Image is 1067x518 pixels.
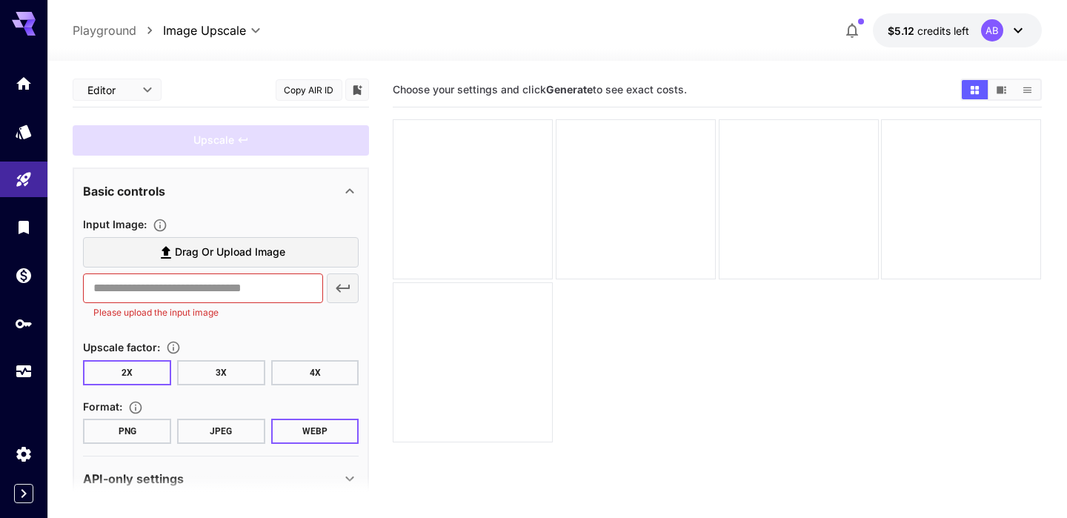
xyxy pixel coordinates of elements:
p: Basic controls [83,182,165,200]
span: Choose your settings and click to see exact costs. [393,83,687,96]
div: API Keys [15,314,33,333]
button: Specifies the input image to be processed. [147,218,173,233]
button: JPEG [177,419,265,444]
span: Drag or upload image [175,243,285,262]
div: Show images in grid viewShow images in video viewShow images in list view [960,79,1042,101]
button: Show images in video view [988,80,1014,99]
div: Usage [15,362,33,381]
span: Input Image : [83,218,147,230]
div: Models [15,122,33,141]
button: Choose the level of upscaling to be performed on the image. [160,340,187,355]
button: PNG [83,419,171,444]
a: Playground [73,21,136,39]
div: AB [981,19,1003,41]
button: Copy AIR ID [276,79,342,101]
label: Drag or upload image [83,237,359,268]
button: 4X [271,360,359,385]
div: API-only settings [83,461,359,497]
div: Home [15,74,33,93]
button: Choose the file format for the output image. [122,400,149,415]
button: 2X [83,360,171,385]
button: Expand sidebar [14,484,33,503]
div: Library [15,218,33,236]
div: Wallet [15,266,33,285]
div: Settings [15,445,33,463]
span: Image Upscale [163,21,246,39]
div: Playground [15,170,33,189]
button: Show images in grid view [962,80,988,99]
button: Show images in list view [1014,80,1040,99]
b: Generate [546,83,593,96]
span: Editor [87,82,133,98]
div: Basic controls [83,173,359,209]
span: $5.12 [888,24,917,37]
button: WEBP [271,419,359,444]
button: 3X [177,360,265,385]
div: Please fill the prompt [73,125,369,156]
span: credits left [917,24,969,37]
nav: breadcrumb [73,21,163,39]
span: Format : [83,400,122,413]
button: $5.12415AB [873,13,1042,47]
div: $5.12415 [888,23,969,39]
button: Add to library [350,81,364,99]
span: Upscale factor : [83,341,160,353]
p: Please upload the input image [93,305,312,320]
p: API-only settings [83,470,184,488]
